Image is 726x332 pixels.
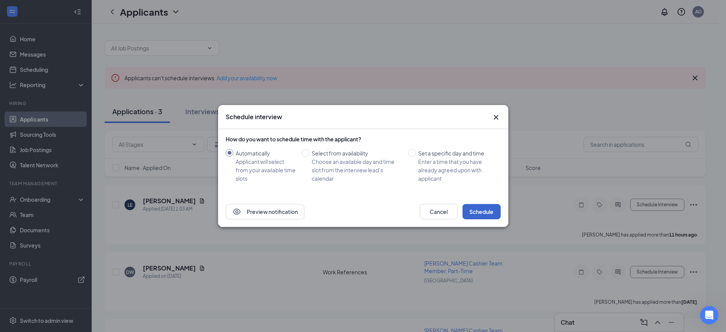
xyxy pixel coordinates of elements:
[700,306,718,324] iframe: Intercom live chat
[226,204,304,219] button: EyePreview notification
[236,157,296,183] div: Applicant will select from your available time slots
[236,149,296,157] div: Automatically
[226,135,501,143] div: How do you want to schedule time with the applicant?
[312,157,402,183] div: Choose an available day and time slot from the interview lead’s calendar
[420,204,458,219] button: Cancel
[232,207,241,216] svg: Eye
[312,149,402,157] div: Select from availability
[418,157,495,183] div: Enter a time that you have already agreed upon with applicant
[226,113,282,121] h3: Schedule interview
[462,204,501,219] button: Schedule
[418,149,495,157] div: Set a specific day and time
[492,113,501,122] svg: Cross
[492,113,501,122] button: Close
